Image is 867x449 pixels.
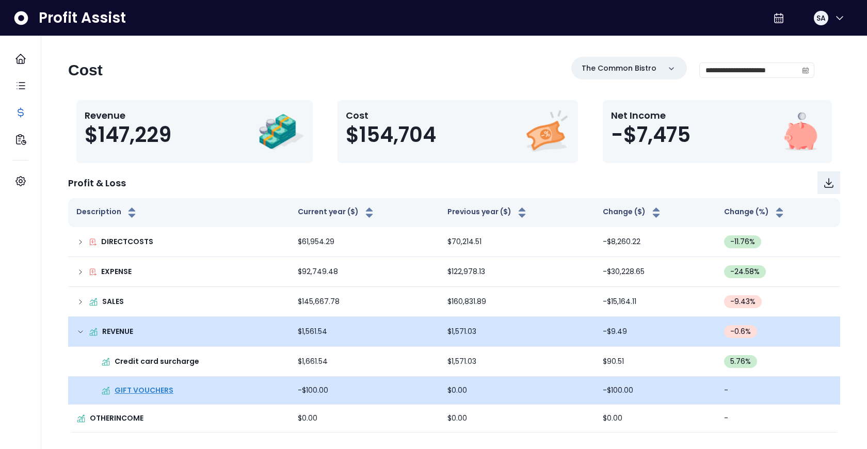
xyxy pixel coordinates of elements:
td: $1,561.54 [290,317,440,347]
td: $0.00 [290,405,440,432]
td: $90.51 [595,347,716,377]
td: $0.00 [595,405,716,432]
td: $0.00 [439,377,594,405]
td: -$100.00 [595,377,716,405]
p: The Common Bistro [582,63,656,74]
span: 5.76 % [730,356,751,367]
p: Net Income [611,108,691,122]
p: SALES [102,296,124,307]
img: Cost [523,108,570,155]
span: -9.43 % [730,296,756,307]
span: -$7,475 [611,122,691,147]
p: GIFT VOUCHERS [115,385,173,396]
p: OTHERINCOME [90,413,143,424]
td: $0.00 [439,405,594,432]
button: Change (%) [724,206,786,219]
td: -$9.49 [595,317,716,347]
p: Credit card surcharge [115,356,199,367]
td: $92,749.48 [290,257,440,287]
td: $1,661.54 [290,347,440,377]
button: Current year ($) [298,206,376,219]
p: DIRECTCOSTS [101,236,153,247]
p: Profit & Loss [68,176,126,190]
td: $61,954.29 [290,227,440,257]
td: $1,571.03 [439,347,594,377]
span: $154,704 [346,122,436,147]
img: Revenue [258,108,304,155]
button: Description [76,206,138,219]
td: -$15,164.11 [595,287,716,317]
td: - [716,377,840,405]
p: EXPENSE [101,266,132,277]
td: -$100.00 [290,377,440,405]
p: REVENUE [102,326,133,337]
td: $160,831.89 [439,287,594,317]
button: Change ($) [603,206,663,219]
span: $147,229 [85,122,171,147]
td: $122,978.13 [439,257,594,287]
h2: Cost [68,61,103,79]
td: - [716,405,840,432]
td: -$8,260.22 [595,227,716,257]
p: Revenue [85,108,171,122]
img: Net Income [777,108,824,155]
td: $1,571.03 [439,317,594,347]
button: Previous year ($) [447,206,528,219]
span: SA [816,13,826,23]
td: -$30,228.65 [595,257,716,287]
td: $145,667.78 [290,287,440,317]
svg: calendar [802,67,809,74]
span: -11.76 % [730,236,755,247]
span: -24.58 % [730,266,760,277]
p: Cost [346,108,436,122]
td: $70,214.51 [439,227,594,257]
span: Profit Assist [39,9,126,27]
button: Download [817,171,840,194]
span: -0.6 % [730,326,751,337]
